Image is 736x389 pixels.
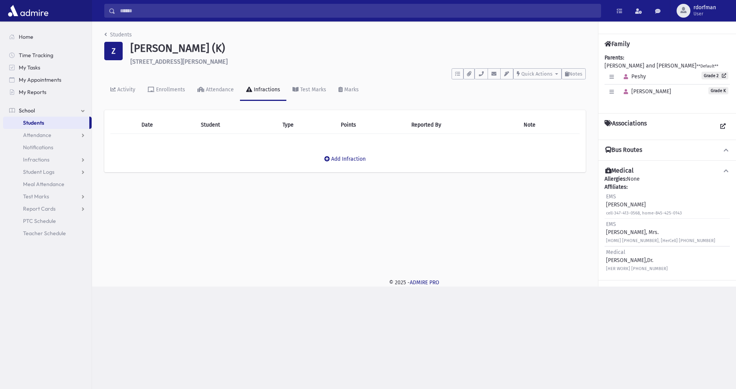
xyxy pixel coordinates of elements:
button: Notes [562,68,586,79]
nav: breadcrumb [104,31,132,42]
span: Quick Actions [521,71,552,77]
span: Home [19,33,33,40]
a: View all Associations [716,120,730,134]
a: Meal Attendance [3,178,92,190]
span: Medical [606,249,625,255]
small: [HOME] [PHONE_NUMBER], [HerCell] [PHONE_NUMBER] [606,238,715,243]
a: Test Marks [286,79,332,101]
span: EMS [606,221,616,227]
th: Points [336,116,407,134]
span: Teacher Schedule [23,230,66,237]
span: Peshy [620,73,646,80]
th: Type [278,116,336,134]
span: My Appointments [19,76,61,83]
span: Test Marks [23,193,49,200]
a: Time Tracking [3,49,92,61]
a: Grade 2 [701,72,728,79]
span: Attendance [23,132,51,138]
span: School [19,107,35,114]
a: Home [3,31,92,43]
h4: Medical [605,167,634,175]
th: Student [196,116,278,134]
a: School [3,104,92,117]
div: Activity [116,86,135,93]
a: My Reports [3,86,92,98]
h4: Bus Routes [605,146,642,154]
a: Teacher Schedule [3,227,92,239]
a: Attendance [3,129,92,141]
h4: Associations [605,120,647,134]
div: Marks [343,86,359,93]
a: Test Marks [3,190,92,203]
a: Marks [332,79,365,101]
h6: [STREET_ADDRESS][PERSON_NAME] [130,58,586,65]
span: [PERSON_NAME] [620,88,671,95]
div: © 2025 - [104,279,724,287]
span: PTC Schedule [23,218,56,224]
b: Parents: [605,54,624,61]
a: Attendance [191,79,240,101]
div: Infractions [252,86,280,93]
div: [PERSON_NAME], Mrs. [606,220,715,244]
a: PTC Schedule [3,215,92,227]
small: cell-347-413-0568, home-845-425-0143 [606,211,682,216]
small: [HER WORK] [PHONE_NUMBER] [606,266,668,271]
div: Test Marks [299,86,326,93]
span: Student Logs [23,168,54,175]
b: Allergies: [605,176,627,182]
div: Enrollments [154,86,185,93]
span: My Reports [19,89,46,96]
img: AdmirePro [6,3,50,18]
div: [PERSON_NAME],Dr. [606,248,668,272]
span: rdorfman [693,5,716,11]
input: Search [115,4,601,18]
div: None [605,175,730,274]
span: Grade K [708,87,728,94]
button: Bus Routes [605,146,730,154]
a: ADMIRE PRO [410,279,439,286]
a: My Tasks [3,61,92,74]
th: Date [137,116,196,134]
a: Enrollments [141,79,191,101]
b: Affiliates: [605,184,628,190]
span: Time Tracking [19,52,53,59]
span: Notes [569,71,582,77]
button: Quick Actions [513,68,562,79]
span: Report Cards [23,205,56,212]
th: Note [519,116,580,134]
button: Medical [605,167,730,175]
div: Z [104,42,123,60]
span: Meal Attendance [23,181,64,188]
a: Infractions [3,153,92,166]
span: Students [23,119,44,126]
span: Infractions [23,156,49,163]
a: Report Cards [3,203,92,215]
a: My Appointments [3,74,92,86]
span: EMS [606,193,616,200]
h4: Family [605,40,630,48]
a: Notifications [3,141,92,153]
th: Reported By [407,116,519,134]
span: Notifications [23,144,53,151]
div: [PERSON_NAME] and [PERSON_NAME] [605,54,730,107]
div: [PERSON_NAME] [606,193,682,217]
button: Add Infraction [319,152,371,166]
a: Students [104,31,132,38]
span: User [693,11,716,17]
a: Student Logs [3,166,92,178]
a: Students [3,117,89,129]
a: Infractions [240,79,286,101]
h1: [PERSON_NAME] (K) [130,42,586,55]
a: Activity [104,79,141,101]
span: My Tasks [19,64,40,71]
div: Attendance [204,86,234,93]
